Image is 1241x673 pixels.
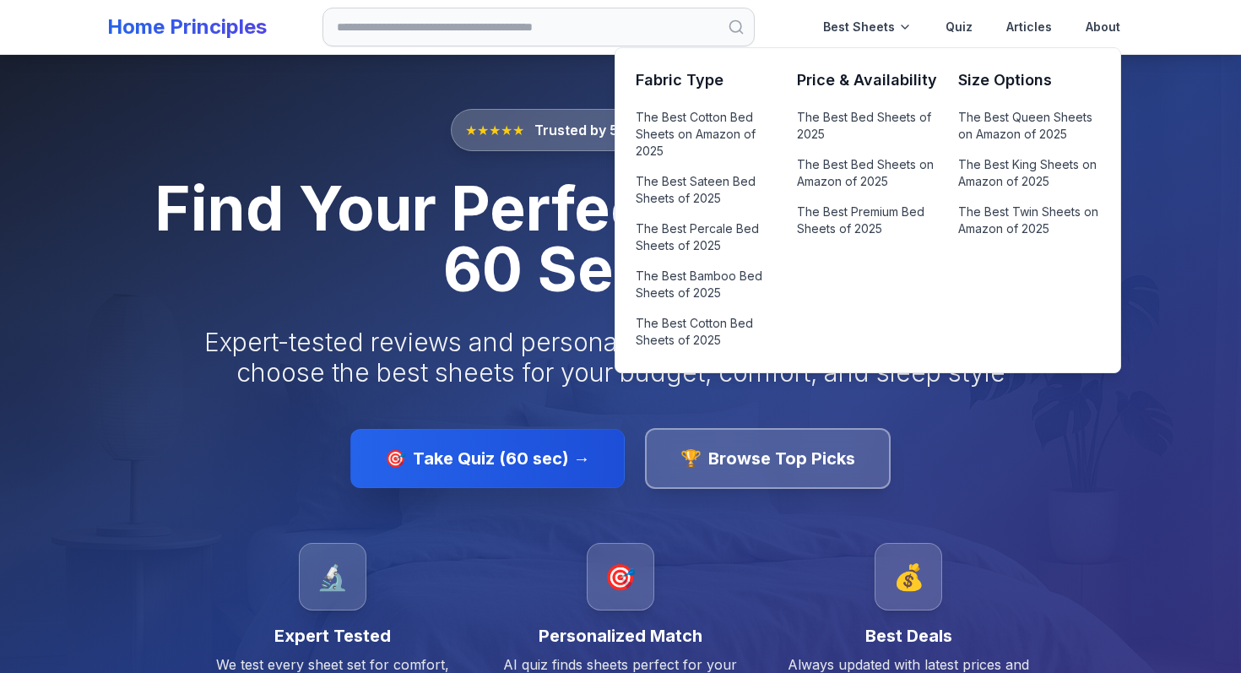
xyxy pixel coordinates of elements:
[636,68,777,92] h3: Fabric Type
[778,624,1039,648] h3: Best Deals
[490,624,751,648] h3: Personalized Match
[385,447,406,470] span: 🎯
[534,120,777,140] span: Trusted by 50,000+ Happy Sleepers
[797,106,938,146] a: The Best Bed Sheets of 2025
[350,429,625,488] a: 🎯Take Quiz (60 sec) →
[958,153,1099,193] a: The Best King Sheets on Amazon of 2025
[202,624,463,648] h3: Expert Tested
[680,447,702,470] span: 🏆
[797,68,938,92] h3: Price & Availability
[797,153,938,193] a: The Best Bed Sheets on Amazon of 2025
[958,200,1099,241] a: The Best Twin Sheets on Amazon of 2025
[107,14,267,39] a: Home Principles
[489,120,501,140] span: ★
[645,428,891,489] a: 🏆Browse Top Picks
[501,120,512,140] span: ★
[477,120,489,140] span: ★
[932,7,986,47] a: Quiz
[993,7,1065,47] a: Articles
[636,264,777,305] a: The Best Bamboo Bed Sheets of 2025
[604,562,636,592] span: 🎯
[636,312,777,352] a: The Best Cotton Bed Sheets of 2025
[188,327,1053,388] p: Expert-tested reviews and personalized recommendations to help you choose the best sheets for you...
[958,106,1099,146] a: The Best Queen Sheets on Amazon of 2025
[1072,7,1134,47] a: About
[636,170,777,210] a: The Best Sateen Bed Sheets of 2025
[465,120,477,140] span: ★
[636,217,777,258] a: The Best Percale Bed Sheets of 2025
[636,106,777,163] a: The Best Cotton Bed Sheets on Amazon of 2025
[317,562,348,592] span: 🔬
[810,7,925,47] div: Best Sheets
[107,178,1134,300] h1: Find Your Perfect in 60 Seconds
[512,120,524,140] span: ★
[797,200,938,241] a: The Best Premium Bed Sheets of 2025
[893,562,924,592] span: 💰
[958,68,1099,92] h3: Size Options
